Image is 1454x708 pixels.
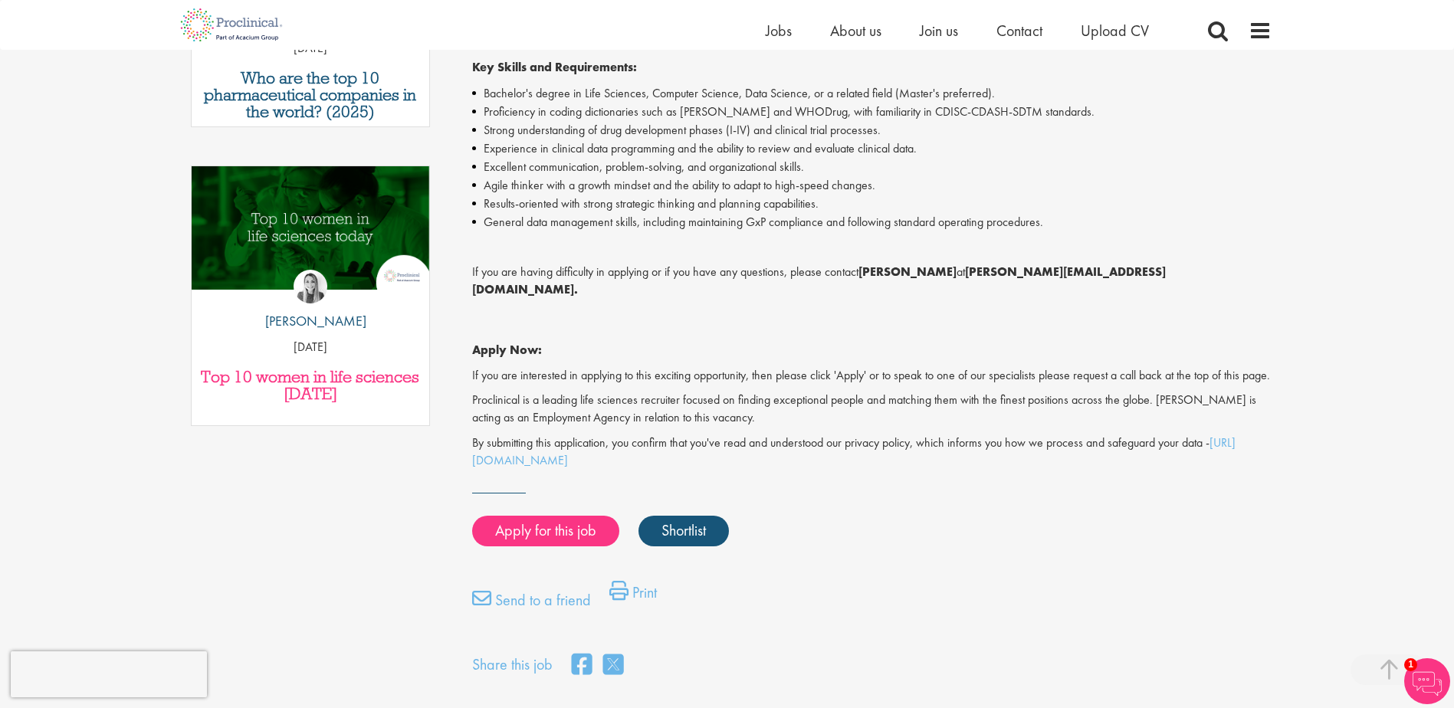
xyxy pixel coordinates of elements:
[572,649,592,682] a: share on facebook
[11,651,207,697] iframe: reCAPTCHA
[192,166,430,290] img: Top 10 women in life sciences today
[472,434,1272,470] p: By submitting this application, you confirm that you've read and understood our privacy policy, w...
[472,84,1272,103] li: Bachelor's degree in Life Sciences, Computer Science, Data Science, or a related field (Master's ...
[472,103,1272,121] li: Proficiency in coding dictionaries such as [PERSON_NAME] and WHODrug, with familiarity in CDISC-C...
[766,21,792,41] a: Jobs
[472,139,1272,158] li: Experience in clinical data programming and the ability to review and evaluate clinical data.
[920,21,958,41] a: Join us
[1404,658,1450,704] img: Chatbot
[472,367,1272,385] p: If you are interested in applying to this exciting opportunity, then please click 'Apply' or to s...
[472,392,1272,427] p: Proclinical is a leading life sciences recruiter focused on finding exceptional people and matchi...
[199,70,422,120] a: Who are the top 10 pharmaceutical companies in the world? (2025)
[472,158,1272,176] li: Excellent communication, problem-solving, and organizational skills.
[192,339,430,356] p: [DATE]
[254,311,366,331] p: [PERSON_NAME]
[996,21,1042,41] a: Contact
[199,369,422,402] a: Top 10 women in life sciences [DATE]
[472,434,1236,468] a: [URL][DOMAIN_NAME]
[858,264,957,280] strong: [PERSON_NAME]
[472,213,1272,231] li: General data management skills, including maintaining GxP compliance and following standard opera...
[472,264,1272,299] p: If you are having difficulty in applying or if you have any questions, please contact at
[830,21,881,41] a: About us
[472,654,553,676] label: Share this job
[472,59,637,75] strong: Key Skills and Requirements:
[472,121,1272,139] li: Strong understanding of drug development phases (I-IV) and clinical trial processes.
[294,270,327,303] img: Hannah Burke
[1404,658,1417,671] span: 1
[472,516,619,546] a: Apply for this job
[472,195,1272,213] li: Results-oriented with strong strategic thinking and planning capabilities.
[638,516,729,546] a: Shortlist
[472,176,1272,195] li: Agile thinker with a growth mindset and the ability to adapt to high-speed changes.
[192,166,430,302] a: Link to a post
[1081,21,1149,41] a: Upload CV
[472,264,1166,297] strong: [PERSON_NAME][EMAIL_ADDRESS][DOMAIN_NAME].
[609,581,657,611] a: Print
[603,649,623,682] a: share on twitter
[254,270,366,339] a: Hannah Burke [PERSON_NAME]
[472,588,591,619] a: Send to a friend
[472,342,542,358] strong: Apply Now:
